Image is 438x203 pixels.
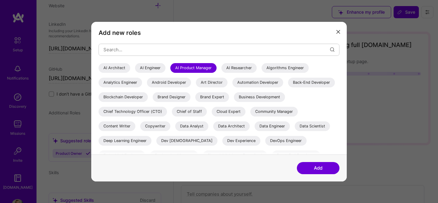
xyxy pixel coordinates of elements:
[99,150,145,160] div: Embedded Engineer
[297,162,339,174] button: Add
[195,92,229,102] div: Brand Expert
[99,29,339,36] h3: Add new roles
[99,92,148,102] div: Blockchain Developer
[153,92,190,102] div: Brand Designer
[295,121,330,131] div: Data Scientist
[232,77,283,87] div: Automation Developer
[156,136,217,145] div: Dev [DEMOGRAPHIC_DATA]
[265,136,307,145] div: DevOps Engineer
[212,107,245,116] div: Cloud Expert
[234,92,285,102] div: Business Development
[99,107,167,116] div: Chief Technology Officer (CTO)
[221,63,257,73] div: AI Researcher
[288,77,335,87] div: Back-End Developer
[150,150,198,160] div: Engineering Manager
[175,121,208,131] div: Data Analyst
[140,121,170,131] div: Copywriter
[172,107,207,116] div: Chief of Staff
[336,30,340,34] i: icon Close
[135,63,165,73] div: AI Engineer
[147,77,191,87] div: Android Developer
[222,136,260,145] div: Dev Experience
[103,42,330,57] input: Search...
[330,47,335,52] i: icon Search
[99,136,151,145] div: Deep Learning Engineer
[203,150,267,160] div: Financial Advisory Consultant
[196,77,228,87] div: Art Director
[250,107,298,116] div: Community Manager
[99,77,142,87] div: Analytics Engineer
[272,150,320,160] div: Front-End Developer
[262,63,309,73] div: Algorithms Engineer
[170,63,217,73] div: AI Product Manager
[255,121,290,131] div: Data Engineer
[91,22,347,181] div: modal
[99,63,130,73] div: AI Architect
[213,121,250,131] div: Data Architect
[99,121,135,131] div: Content Writer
